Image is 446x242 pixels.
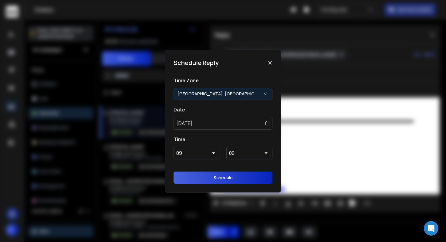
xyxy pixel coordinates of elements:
[177,91,259,97] p: [GEOGRAPHIC_DATA], [GEOGRAPHIC_DATA] (UTC-11:00)
[174,106,272,113] h1: Date
[222,149,224,157] span: :
[174,59,219,67] h1: Schedule Reply
[229,149,235,157] div: 00
[174,172,272,184] button: Schedule
[174,77,272,84] h1: Time Zone
[174,136,272,143] h1: Time
[424,221,438,236] div: Open Intercom Messenger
